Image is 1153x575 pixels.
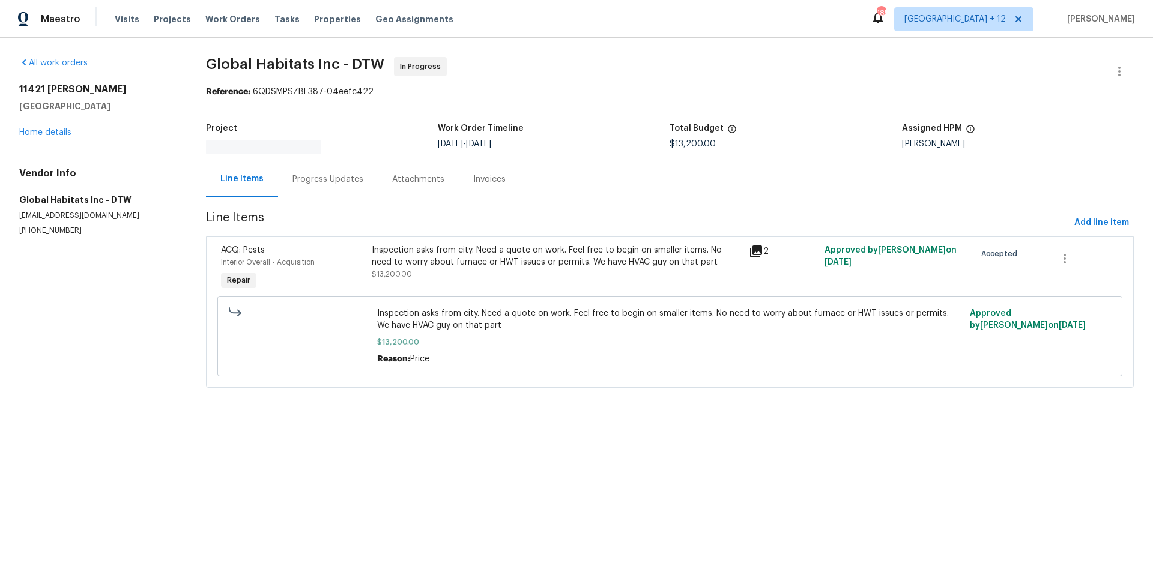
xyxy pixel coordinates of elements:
[220,173,264,185] div: Line Items
[877,7,885,19] div: 185
[314,13,361,25] span: Properties
[292,173,363,185] div: Progress Updates
[825,246,957,266] span: Approved by [PERSON_NAME] on
[222,274,255,286] span: Repair
[670,140,716,148] span: $13,200.00
[19,83,177,95] h2: 11421 [PERSON_NAME]
[904,13,1006,25] span: [GEOGRAPHIC_DATA] + 12
[19,194,177,206] h5: Global Habitats Inc - DTW
[727,124,737,140] span: The total cost of line items that have been proposed by Opendoor. This sum includes line items th...
[1062,13,1135,25] span: [PERSON_NAME]
[274,15,300,23] span: Tasks
[19,128,71,137] a: Home details
[206,88,250,96] b: Reference:
[221,259,315,266] span: Interior Overall - Acquisition
[1074,215,1129,230] span: Add line item
[19,211,177,221] p: [EMAIL_ADDRESS][DOMAIN_NAME]
[377,336,963,348] span: $13,200.00
[206,86,1134,98] div: 6QDSMPSZBF387-04eefc422
[966,124,975,140] span: The hpm assigned to this work order.
[19,226,177,236] p: [PHONE_NUMBER]
[438,124,524,133] h5: Work Order Timeline
[466,140,491,148] span: [DATE]
[41,13,80,25] span: Maestro
[221,246,265,254] span: ACQ: Pests
[902,124,962,133] h5: Assigned HPM
[19,167,177,179] h4: Vendor Info
[473,173,506,185] div: Invoices
[400,61,446,73] span: In Progress
[377,307,963,331] span: Inspection asks from city. Need a quote on work. Feel free to begin on smaller items. No need to ...
[19,100,177,112] h5: [GEOGRAPHIC_DATA]
[19,59,88,67] a: All work orders
[825,258,852,266] span: [DATE]
[981,248,1022,260] span: Accepted
[410,355,429,363] span: Price
[392,173,444,185] div: Attachments
[670,124,724,133] h5: Total Budget
[205,13,260,25] span: Work Orders
[372,271,412,278] span: $13,200.00
[1059,321,1086,330] span: [DATE]
[970,309,1086,330] span: Approved by [PERSON_NAME] on
[377,355,410,363] span: Reason:
[372,244,742,268] div: Inspection asks from city. Need a quote on work. Feel free to begin on smaller items. No need to ...
[115,13,139,25] span: Visits
[375,13,453,25] span: Geo Assignments
[902,140,1134,148] div: [PERSON_NAME]
[438,140,491,148] span: -
[1070,212,1134,234] button: Add line item
[206,212,1070,234] span: Line Items
[206,124,237,133] h5: Project
[438,140,463,148] span: [DATE]
[749,244,817,259] div: 2
[154,13,191,25] span: Projects
[206,57,384,71] span: Global Habitats Inc - DTW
